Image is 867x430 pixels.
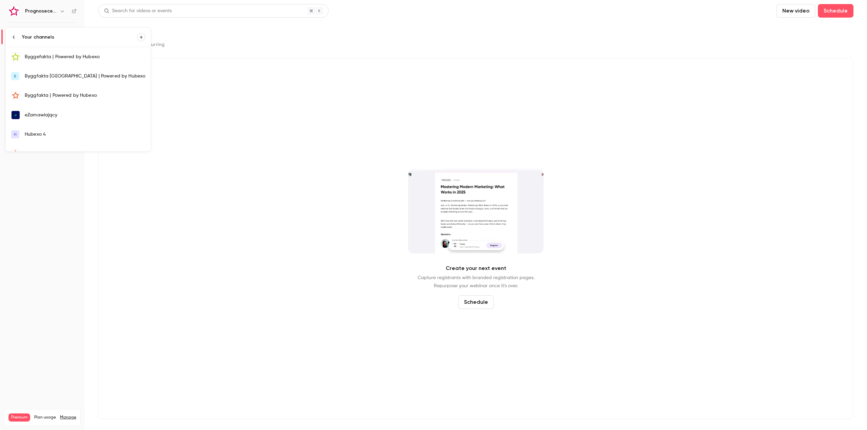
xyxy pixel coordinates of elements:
[25,53,145,60] div: Byggefakta | Powered by Hubexo
[12,91,20,99] img: Byggfakta | Powered by Hubexo
[14,73,17,79] span: B
[25,73,145,80] div: Byggfakta [GEOGRAPHIC_DATA] | Powered by Hubexo
[12,111,20,119] img: eZamawiający
[25,112,145,118] div: eZamawiający
[12,53,20,61] img: Byggefakta | Powered by Hubexo
[12,150,20,158] img: Marketplanet | Powered by Hubexo
[25,131,145,138] div: Hubexo 4
[25,92,145,99] div: Byggfakta | Powered by Hubexo
[25,150,145,157] div: Marketplanet | Powered by Hubexo
[14,131,17,137] span: H
[22,34,137,41] div: Your channels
